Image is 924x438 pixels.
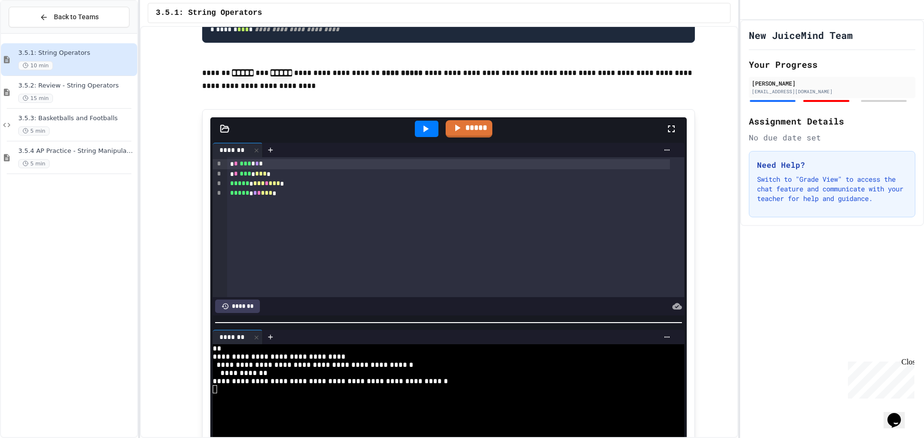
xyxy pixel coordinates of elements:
[757,175,907,203] p: Switch to "Grade View" to access the chat feature and communicate with your teacher for help and ...
[18,82,135,90] span: 3.5.2: Review - String Operators
[9,7,129,27] button: Back to Teams
[884,400,914,428] iframe: chat widget
[749,132,915,143] div: No due date set
[18,126,50,136] span: 5 min
[18,147,135,155] span: 3.5.4 AP Practice - String Manipulation
[18,114,135,123] span: 3.5.3: Basketballs and Footballs
[752,88,912,95] div: [EMAIL_ADDRESS][DOMAIN_NAME]
[18,94,53,103] span: 15 min
[18,61,53,70] span: 10 min
[752,79,912,88] div: [PERSON_NAME]
[749,58,915,71] h2: Your Progress
[844,358,914,399] iframe: chat widget
[757,159,907,171] h3: Need Help?
[749,114,915,128] h2: Assignment Details
[18,49,135,57] span: 3.5.1: String Operators
[156,7,262,19] span: 3.5.1: String Operators
[749,28,853,42] h1: New JuiceMind Team
[18,159,50,168] span: 5 min
[54,12,99,22] span: Back to Teams
[4,4,66,61] div: Chat with us now!Close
